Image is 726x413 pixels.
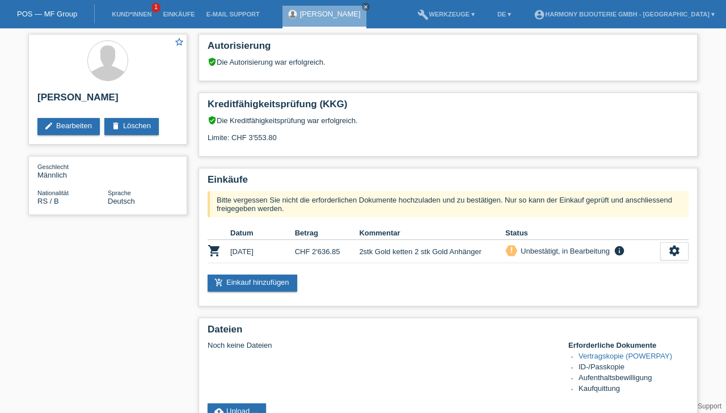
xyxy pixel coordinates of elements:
th: Datum [230,226,295,240]
span: Deutsch [108,197,135,205]
a: Vertragskopie (POWERPAY) [579,352,672,360]
td: 2stk Gold ketten 2 stk Gold Anhänger [359,240,505,263]
a: [PERSON_NAME] [300,10,361,18]
h2: [PERSON_NAME] [37,92,178,109]
i: close [363,4,369,10]
a: add_shopping_cartEinkauf hinzufügen [208,275,297,292]
i: priority_high [508,246,516,254]
h2: Kreditfähigkeitsprüfung (KKG) [208,99,689,116]
div: Die Kreditfähigkeitsprüfung war erfolgreich. Limite: CHF 3'553.80 [208,116,689,150]
li: Aufenthaltsbewilligung [579,373,689,384]
a: POS — MF Group [17,10,77,18]
a: DE ▾ [492,11,517,18]
a: deleteLöschen [104,118,159,135]
h2: Autorisierung [208,40,689,57]
a: Kund*innen [106,11,157,18]
a: Einkäufe [157,11,200,18]
a: star_border [174,37,184,49]
i: add_shopping_cart [214,278,223,287]
a: buildWerkzeuge ▾ [412,11,480,18]
span: Sprache [108,189,131,196]
h2: Dateien [208,324,689,341]
i: build [417,9,429,20]
th: Status [505,226,660,240]
a: close [362,3,370,11]
i: info [613,245,626,256]
div: Die Autorisierung war erfolgreich. [208,57,689,66]
span: 1 [151,3,161,12]
i: edit [44,121,53,130]
a: account_circleHarmony Bijouterie GmbH - [GEOGRAPHIC_DATA] ▾ [528,11,720,18]
div: Noch keine Dateien [208,341,554,349]
i: star_border [174,37,184,47]
div: Unbestätigt, in Bearbeitung [517,245,610,257]
li: ID-/Passkopie [579,363,689,373]
th: Kommentar [359,226,505,240]
div: Bitte vergessen Sie nicht die erforderlichen Dokumente hochzuladen und zu bestätigen. Nur so kann... [208,191,689,217]
i: verified_user [208,116,217,125]
i: account_circle [534,9,545,20]
h2: Einkäufe [208,174,689,191]
a: E-Mail Support [201,11,265,18]
a: Support [698,402,721,410]
h4: Erforderliche Dokumente [568,341,689,349]
i: delete [111,121,120,130]
td: CHF 2'636.85 [295,240,360,263]
td: [DATE] [230,240,295,263]
i: settings [668,245,681,257]
span: Serbien / B / 29.04.2022 [37,197,59,205]
a: editBearbeiten [37,118,100,135]
span: Nationalität [37,189,69,196]
i: POSP00026097 [208,244,221,258]
div: Männlich [37,162,108,179]
th: Betrag [295,226,360,240]
span: Geschlecht [37,163,69,170]
li: Kaufquittung [579,384,689,395]
i: verified_user [208,57,217,66]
